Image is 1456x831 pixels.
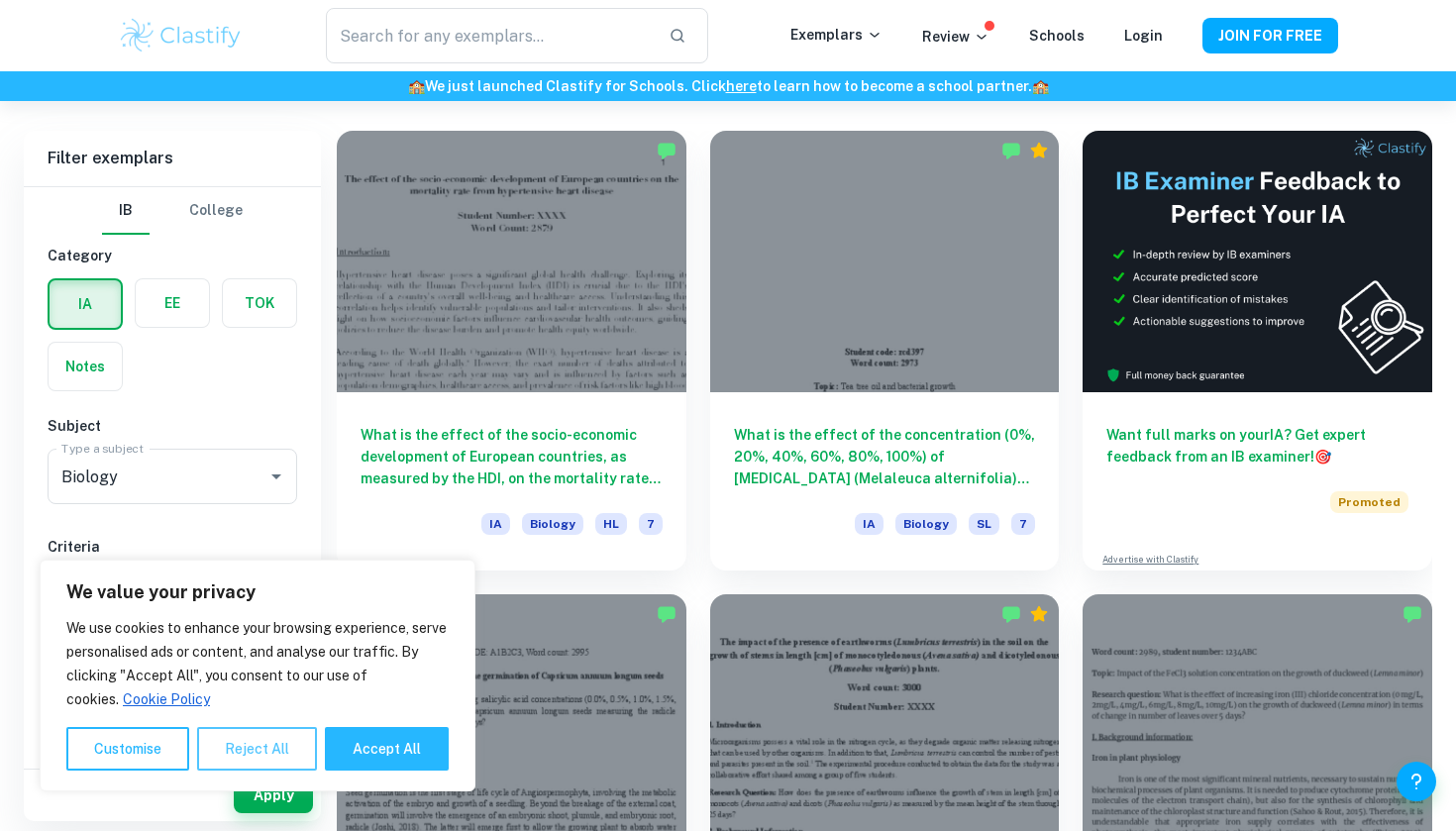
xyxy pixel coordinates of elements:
[1106,424,1408,467] h6: Want full marks on your IA ? Get expert feedback from an IB examiner!
[136,279,209,327] button: EE
[102,187,150,235] button: IB
[361,424,663,489] h6: What is the effect of the socio-economic development of European countries, as measured by the HD...
[49,343,122,390] button: Notes
[197,727,317,771] button: Reject All
[710,131,1060,571] a: What is the effect of the concentration (0%, 20%, 40%, 60%, 80%, 100%) of [MEDICAL_DATA] (Melaleu...
[1403,604,1422,624] img: Marked
[223,279,296,327] button: TOK
[734,424,1036,489] h6: What is the effect of the concentration (0%, 20%, 40%, 60%, 80%, 100%) of [MEDICAL_DATA] (Melaleu...
[1032,78,1049,94] span: 🏫
[50,280,121,328] button: IA
[726,78,757,94] a: here
[1124,28,1163,44] a: Login
[657,604,676,624] img: Marked
[234,778,313,813] button: Apply
[66,580,449,604] p: We value your privacy
[262,463,290,490] button: Open
[1029,604,1049,624] div: Premium
[1330,491,1408,513] span: Promoted
[325,727,449,771] button: Accept All
[48,536,297,558] h6: Criteria
[1029,141,1049,160] div: Premium
[522,513,583,535] span: Biology
[855,513,884,535] span: IA
[595,513,627,535] span: HL
[657,141,676,160] img: Marked
[408,78,425,94] span: 🏫
[790,24,883,46] p: Exemplars
[66,616,449,711] p: We use cookies to enhance your browsing experience, serve personalised ads or content, and analys...
[1102,553,1198,567] a: Advertise with Clastify
[922,26,989,48] p: Review
[1011,513,1035,535] span: 7
[61,440,144,457] label: Type a subject
[66,727,189,771] button: Customise
[4,75,1452,97] h6: We just launched Clastify for Schools. Click to learn how to become a school partner.
[1202,18,1338,53] button: JOIN FOR FREE
[1083,131,1432,571] a: Want full marks on yourIA? Get expert feedback from an IB examiner!PromotedAdvertise with Clastify
[48,415,297,437] h6: Subject
[1083,131,1432,392] img: Thumbnail
[481,513,510,535] span: IA
[102,187,243,235] div: Filter type choice
[1314,449,1331,465] span: 🎯
[326,8,653,63] input: Search for any exemplars...
[118,16,244,55] img: Clastify logo
[1029,28,1085,44] a: Schools
[1001,604,1021,624] img: Marked
[48,245,297,266] h6: Category
[40,560,475,791] div: We value your privacy
[122,690,211,708] a: Cookie Policy
[895,513,957,535] span: Biology
[337,131,686,571] a: What is the effect of the socio-economic development of European countries, as measured by the HD...
[969,513,999,535] span: SL
[639,513,663,535] span: 7
[189,187,243,235] button: College
[1001,141,1021,160] img: Marked
[24,131,321,186] h6: Filter exemplars
[1397,762,1436,801] button: Help and Feedback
